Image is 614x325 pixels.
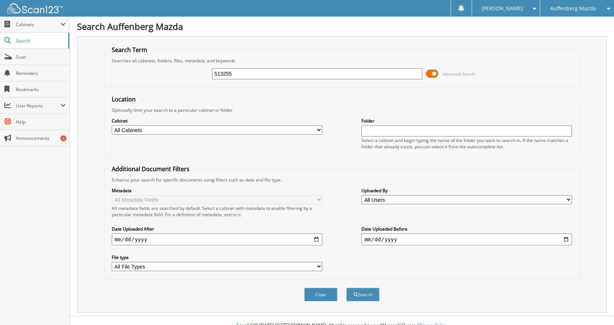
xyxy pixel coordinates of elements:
button: Search [346,288,379,301]
input: start [112,234,322,245]
label: Cabinet [112,118,322,124]
div: Enhance your search for specific documents using filters such as date and file type. [108,177,576,183]
span: User Reports [16,103,60,109]
span: Reminders [16,70,66,76]
div: Select a cabinet and begin typing the name of the folder you want to search in. If the name match... [361,137,572,150]
span: Advanced Search [443,71,475,77]
h1: Search Auffenberg Mazda [77,20,607,32]
span: Bookmarks [16,86,66,93]
label: Date Uploaded Before [361,226,572,232]
span: Search [16,38,65,44]
iframe: Chat Widget [577,290,614,325]
legend: Location [108,95,139,103]
label: File type [112,254,322,260]
legend: Additional Document Filters [108,165,193,173]
legend: Search Term [108,46,151,54]
div: All metadata fields are searched by default. Select a cabinet with metadata to enable filtering b... [112,205,322,218]
label: Date Uploaded After [112,226,322,232]
input: end [361,234,572,245]
div: 6 [60,135,66,141]
span: Announcements [16,135,66,141]
div: Optionally limit your search to a particular cabinet or folder [108,107,576,113]
span: Auffenberg Mazda [550,6,596,11]
span: Cabinets [16,21,60,28]
label: Folder [361,118,572,124]
span: [PERSON_NAME] [482,6,523,11]
label: Metadata [112,187,322,194]
a: here [231,211,241,218]
button: Clear [304,288,337,301]
label: Uploaded By [361,187,572,194]
span: Help [16,119,66,125]
span: Scan [16,54,66,60]
div: Searches all cabinets, folders, files, metadata, and keywords [108,58,576,64]
img: scan123-logo-white.svg [7,3,63,13]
